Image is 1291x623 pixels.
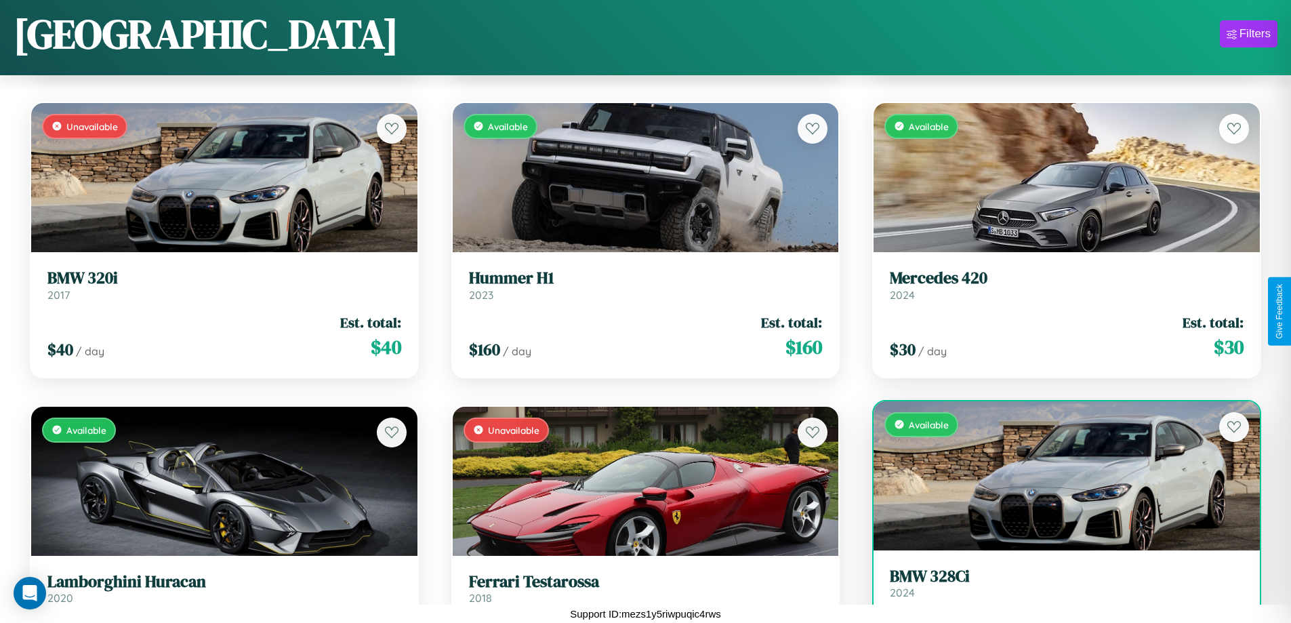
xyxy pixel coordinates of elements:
span: Available [66,424,106,436]
span: 2018 [469,591,492,605]
span: / day [76,344,104,358]
span: Est. total: [761,313,822,332]
a: Hummer H12023 [469,268,823,302]
span: 2020 [47,591,73,605]
span: Est. total: [340,313,401,332]
span: 2024 [890,586,915,599]
span: / day [918,344,947,358]
div: Filters [1239,27,1271,41]
h3: Ferrari Testarossa [469,572,823,592]
h3: BMW 328Ci [890,567,1244,586]
h3: Hummer H1 [469,268,823,288]
h3: Lamborghini Huracan [47,572,401,592]
h3: Mercedes 420 [890,268,1244,288]
button: Filters [1220,20,1277,47]
div: Give Feedback [1275,284,1284,339]
p: Support ID: mezs1y5riwpuqic4rws [570,605,721,623]
span: Est. total: [1183,313,1244,332]
span: $ 30 [1214,334,1244,361]
span: $ 30 [890,338,916,361]
div: Open Intercom Messenger [14,577,46,609]
h1: [GEOGRAPHIC_DATA] [14,6,398,62]
a: BMW 320i2017 [47,268,401,302]
span: Available [909,419,949,430]
span: $ 160 [469,338,500,361]
span: $ 40 [371,334,401,361]
span: 2017 [47,288,70,302]
h3: BMW 320i [47,268,401,288]
a: Ferrari Testarossa2018 [469,572,823,605]
span: / day [503,344,531,358]
span: Unavailable [66,121,118,132]
span: 2023 [469,288,493,302]
a: BMW 328Ci2024 [890,567,1244,600]
a: Mercedes 4202024 [890,268,1244,302]
span: $ 160 [785,334,822,361]
span: Available [909,121,949,132]
span: Available [488,121,528,132]
span: 2024 [890,288,915,302]
span: $ 40 [47,338,73,361]
a: Lamborghini Huracan2020 [47,572,401,605]
span: Unavailable [488,424,539,436]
